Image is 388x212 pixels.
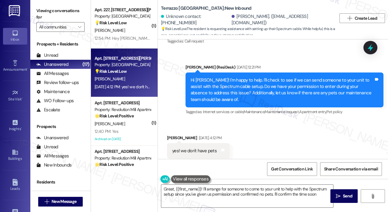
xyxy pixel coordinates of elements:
div: [DATE] 4:12 PM: yes! we don't have pets [95,84,163,89]
textarea: Great, {{first_name}}! I'll arrange for someone to come to your unit to help with the Spectrum se... [161,185,333,207]
i:  [347,16,352,21]
span: Maintenance , [244,109,265,114]
label: Viewing conversations for [36,6,85,22]
div: New Inbounds [36,162,72,168]
div: [PERSON_NAME] (ResiDesk) [186,64,383,72]
div: Review follow-ups [36,79,79,86]
b: Terrazzo [GEOGRAPHIC_DATA]: New Inbound [161,5,252,12]
span: [PERSON_NAME] [95,76,125,82]
strong: 🌟 Risk Level: Positive [95,162,134,167]
div: Residents [30,179,91,185]
strong: 🌟 Risk Level: Positive [95,113,134,119]
span: Maintenance request , [265,109,299,114]
i:  [336,194,340,199]
span: • [22,96,23,100]
span: Apartment entry , [299,109,326,114]
a: Site Visit • [3,88,27,104]
div: Unread [36,52,58,59]
div: All Messages [36,153,69,159]
a: Insights • [3,117,27,134]
div: Apt. 227, [STREET_ADDRESS][PERSON_NAME] [95,7,151,13]
div: Prospects [30,123,91,130]
div: Property: [GEOGRAPHIC_DATA] [95,62,151,68]
div: Property: Revolution Mill Apartments [95,155,151,161]
div: Unanswered [36,61,69,68]
div: Unanswered [36,135,69,141]
a: Buildings [3,147,27,163]
span: • [27,66,28,71]
span: Share Conversation via email [324,166,378,172]
div: [DATE] 12:21 PM [235,64,260,70]
div: WO Follow-ups [36,98,74,104]
span: : The resident is requesting assistance with setting up their Spectrum cable. While helpful, this... [161,26,336,39]
a: Inbox [3,28,27,44]
span: Get Conversation Link [271,166,313,172]
div: Tagged as: [186,107,383,116]
div: Tagged as: [167,37,296,45]
div: Unread [36,144,58,150]
span: New Message [52,198,76,205]
span: [PERSON_NAME] [95,121,125,126]
div: All Messages [36,70,69,77]
div: Escalate [36,107,60,113]
span: Send [343,193,352,199]
i:  [45,199,49,204]
div: yes! we don't have pets [172,148,217,154]
span: • [21,126,22,130]
button: Get Conversation Link [267,162,317,176]
span: Call request [185,39,204,44]
div: Maintenance [36,89,70,95]
img: ResiDesk Logo [9,5,21,16]
strong: 💡 Risk Level: Low [95,69,127,74]
button: Share Conversation via email [320,162,382,176]
div: Apt. [STREET_ADDRESS] [95,100,151,106]
span: Create Lead [355,15,377,22]
div: Apt. [STREET_ADDRESS][PERSON_NAME] [95,55,151,62]
a: Leads [3,177,27,193]
i:  [370,194,375,199]
div: Property: [GEOGRAPHIC_DATA] [95,13,151,19]
div: Hi [PERSON_NAME]! I'm happy to help. I'll check to see if we can send someone to your unit to ass... [191,77,374,103]
strong: 💡 Risk Level: Low [161,26,186,31]
div: Archived on [DATE] [94,135,151,143]
div: 12:40 PM: Yes [95,129,118,134]
div: 12:54 PM: Hey [PERSON_NAME], this is Haorong. I'm wondering what's the EV charge rate and cost fo... [95,35,327,41]
span: Pet policy [326,109,343,114]
div: Unknown contact: [PHONE_NUMBER] [161,13,230,26]
strong: 💡 Risk Level: Low [95,20,127,25]
div: Unread [36,190,58,196]
i:  [78,25,81,29]
input: All communities [39,22,75,32]
div: [PERSON_NAME] [167,135,230,143]
div: (17) [81,60,91,69]
div: Prospects + Residents [30,41,91,47]
div: Property: Revolution Mill Apartments [95,106,151,113]
div: [PERSON_NAME]. ([EMAIL_ADDRESS][DOMAIN_NAME]) [232,13,332,26]
div: [DATE] 4:12 PM [197,135,222,141]
button: New Message [38,197,83,207]
button: Send [330,189,358,203]
button: Create Lead [339,13,385,23]
div: Tagged as: [167,159,230,167]
div: Apt. [STREET_ADDRESS] [95,148,151,155]
span: Internet services or cable , [203,109,244,114]
span: [PERSON_NAME] [95,28,125,33]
